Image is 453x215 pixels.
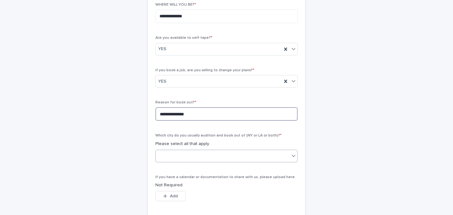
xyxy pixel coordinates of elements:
span: Reason for book out? [155,101,196,104]
span: WHERE WILL YOU BE? [155,3,196,7]
span: Add [170,194,178,198]
span: YES [158,46,166,52]
span: Which city do you usually audition and book out of (NY or LA or both)? [155,134,282,137]
p: Not Required [155,182,298,189]
span: YES [158,78,166,85]
span: If you have a calendar or documentation to share with us, please upload here. [155,175,296,179]
p: Please select all that apply. [155,141,298,147]
span: Are you available to self-tape? [155,36,212,40]
button: Add [155,191,186,201]
span: If you book a job, are you willing to change your plans? [155,68,254,72]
